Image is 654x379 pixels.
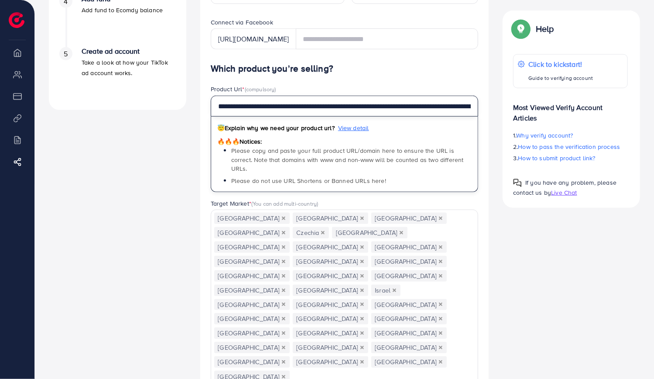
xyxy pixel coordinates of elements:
[281,302,286,307] button: Deselect Norway
[551,188,577,197] span: Live Chat
[371,270,447,282] span: [GEOGRAPHIC_DATA]
[231,146,464,173] span: Please copy and paste your full product URL/domain here to ensure the URL is correct. Note that d...
[438,216,443,221] button: Deselect Belarus
[513,21,529,37] img: Popup guide
[293,241,368,253] span: [GEOGRAPHIC_DATA]
[438,345,443,350] button: Deselect Spain
[513,178,616,197] span: If you have any problem, please contact us by
[9,12,24,28] img: logo
[214,313,290,324] span: [GEOGRAPHIC_DATA]
[617,340,647,372] iframe: Chat
[293,256,368,267] span: [GEOGRAPHIC_DATA]
[392,288,397,293] button: Deselect Israel
[211,199,318,208] label: Target Market
[214,342,290,353] span: [GEOGRAPHIC_DATA]
[371,342,447,353] span: [GEOGRAPHIC_DATA]
[371,327,447,339] span: [GEOGRAPHIC_DATA]
[360,216,364,221] button: Deselect Belgium
[281,259,286,264] button: Deselect United Kingdom
[360,274,364,278] button: Deselect Switzerland
[360,302,364,307] button: Deselect Pakistan
[281,288,286,293] button: Deselect Denmark
[518,142,620,151] span: How to pass the verification process
[214,270,290,282] span: [GEOGRAPHIC_DATA]
[293,327,368,339] span: [GEOGRAPHIC_DATA]
[517,131,573,140] span: Why verify account?
[438,245,443,249] button: Deselect United Arab Emirates
[528,59,593,69] p: Click to kickstart!
[513,95,628,123] p: Most Viewed Verify Account Articles
[438,274,443,278] button: Deselect Poland
[293,285,368,296] span: [GEOGRAPHIC_DATA]
[281,331,286,335] button: Deselect Argentina
[438,302,443,307] button: Deselect Egypt
[360,245,364,249] button: Deselect United States
[438,259,443,264] button: Deselect Italy
[371,241,447,253] span: [GEOGRAPHIC_DATA]
[214,285,290,296] span: [GEOGRAPHIC_DATA]
[82,47,176,55] h4: Create ad account
[281,345,286,350] button: Deselect Malaysia
[293,227,329,238] span: Czechia
[360,360,364,364] button: Deselect Russia
[360,317,364,321] button: Deselect Greece
[399,231,404,235] button: Deselect Colombia
[371,313,447,324] span: [GEOGRAPHIC_DATA]
[438,317,443,321] button: Deselect Netherlands
[536,24,554,34] p: Help
[211,18,273,27] label: Connect via Facebook
[371,299,447,310] span: [GEOGRAPHIC_DATA]
[281,360,286,364] button: Deselect Brazil
[281,216,286,221] button: Deselect Australia
[281,317,286,321] button: Deselect France
[528,73,593,83] p: Guide to verifying account
[438,331,443,335] button: Deselect Indonesia
[518,154,596,162] span: How to submit product link?
[211,28,296,49] div: [URL][DOMAIN_NAME]
[321,231,325,235] button: Deselect Czechia
[251,200,318,207] span: (You can add multi-country)
[214,256,290,267] span: [GEOGRAPHIC_DATA]
[513,141,628,152] p: 2.
[214,241,290,253] span: [GEOGRAPHIC_DATA]
[360,331,364,335] button: Deselect Qatar
[371,356,447,368] span: [GEOGRAPHIC_DATA]
[281,245,286,249] button: Deselect Bahrain
[214,356,290,368] span: [GEOGRAPHIC_DATA]
[438,360,443,364] button: Deselect Ukraine
[513,179,522,187] img: Popup guide
[293,356,368,368] span: [GEOGRAPHIC_DATA]
[211,63,479,74] h4: Which product you’re selling?
[360,259,364,264] button: Deselect Germany
[217,124,225,132] span: 😇
[293,342,368,353] span: [GEOGRAPHIC_DATA]
[245,85,276,93] span: (compulsory)
[49,47,186,100] li: Create ad account
[231,176,386,185] span: Please do not use URL Shortens or Banned URLs here!
[338,124,369,132] span: View detail
[217,137,240,146] span: 🔥🔥🔥
[293,213,368,224] span: [GEOGRAPHIC_DATA]
[217,124,335,132] span: Explain why we need your product url?
[214,327,290,339] span: [GEOGRAPHIC_DATA]
[82,57,176,78] p: Take a look at how your TikTok ad account works.
[371,256,447,267] span: [GEOGRAPHIC_DATA]
[513,130,628,141] p: 1.
[293,270,368,282] span: [GEOGRAPHIC_DATA]
[82,5,163,15] p: Add fund to Ecomdy balance
[332,227,407,238] span: [GEOGRAPHIC_DATA]
[293,313,368,324] span: [GEOGRAPHIC_DATA]
[281,274,286,278] button: Deselect Kuwait
[64,49,68,59] span: 5
[513,153,628,163] p: 3.
[371,213,447,224] span: [GEOGRAPHIC_DATA]
[371,285,401,296] span: Israel
[360,345,364,350] button: Deselect Oman
[214,227,290,238] span: [GEOGRAPHIC_DATA]
[214,299,290,310] span: [GEOGRAPHIC_DATA]
[211,85,276,93] label: Product Url
[293,299,368,310] span: [GEOGRAPHIC_DATA]
[360,288,364,293] button: Deselect Saudi Arabia
[281,231,286,235] button: Deselect Canada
